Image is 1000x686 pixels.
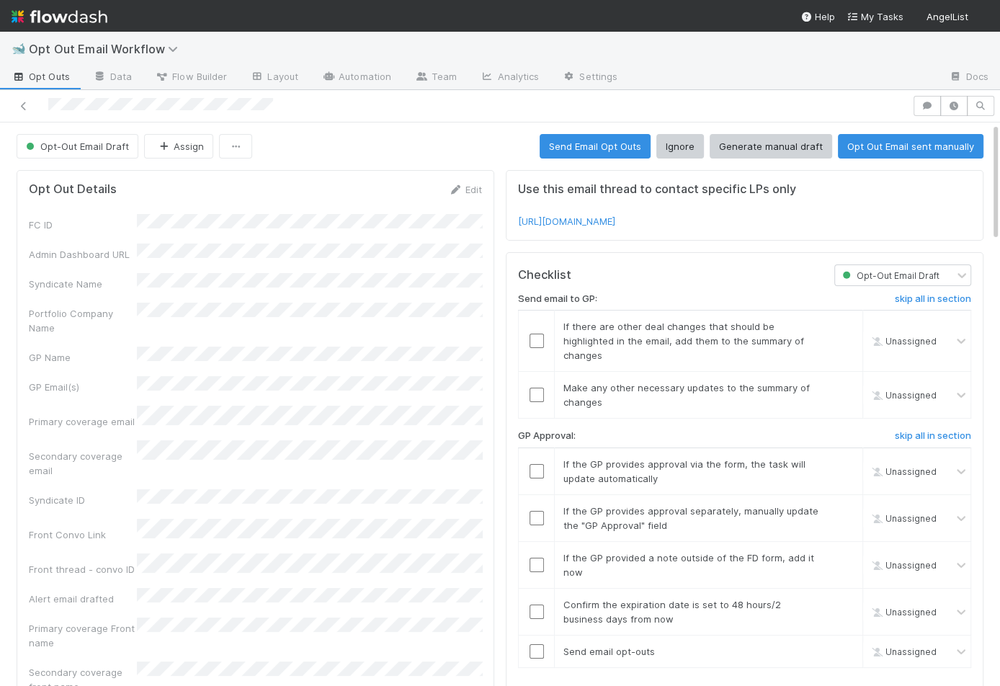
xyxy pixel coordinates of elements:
[868,336,937,347] span: Unassigned
[937,66,1000,89] a: Docs
[12,43,26,55] span: 🐋
[29,621,137,650] div: Primary coverage Front name
[29,306,137,335] div: Portfolio Company Name
[895,430,971,447] a: skip all in section
[550,66,629,89] a: Settings
[895,293,971,305] h6: skip all in section
[563,552,814,578] span: If the GP provided a note outside of the FD form, add it now
[838,134,983,159] button: Opt Out Email sent manually
[29,562,137,576] div: Front thread - convo ID
[563,599,781,625] span: Confirm the expiration date is set to 48 hours/2 business days from now
[518,430,576,442] h6: GP Approval:
[563,646,655,657] span: Send email opt-outs
[12,4,107,29] img: logo-inverted-e16ddd16eac7371096b0.svg
[868,465,937,476] span: Unassigned
[29,182,117,197] h5: Opt Out Details
[563,458,805,484] span: If the GP provides approval via the form, the task will update automatically
[29,380,137,394] div: GP Email(s)
[847,11,903,22] span: My Tasks
[81,66,143,89] a: Data
[518,293,597,305] h6: Send email to GP:
[974,10,988,24] img: avatar_7e1c67d1-c55a-4d71-9394-c171c6adeb61.png
[448,184,482,195] a: Edit
[868,559,937,570] span: Unassigned
[29,42,185,56] span: Opt Out Email Workflow
[17,134,138,159] button: Opt-Out Email Draft
[238,66,310,89] a: Layout
[12,69,70,84] span: Opt Outs
[143,66,238,89] a: Flow Builder
[29,592,137,606] div: Alert email drafted
[895,293,971,311] a: skip all in section
[310,66,403,89] a: Automation
[839,269,939,280] span: Opt-Out Email Draft
[29,527,137,542] div: Front Convo Link
[29,247,137,262] div: Admin Dashboard URL
[540,134,651,159] button: Send Email Opt Outs
[29,218,137,232] div: FC ID
[563,321,804,361] span: If there are other deal changes that should be highlighted in the email, add them to the summary ...
[518,182,971,197] h5: Use this email thread to contact specific LPs only
[868,512,937,523] span: Unassigned
[23,141,129,152] span: Opt-Out Email Draft
[468,66,550,89] a: Analytics
[563,382,810,408] span: Make any other necessary updates to the summary of changes
[656,134,704,159] button: Ignore
[29,449,137,478] div: Secondary coverage email
[29,350,137,365] div: GP Name
[868,606,937,617] span: Unassigned
[710,134,832,159] button: Generate manual draft
[155,69,227,84] span: Flow Builder
[29,277,137,291] div: Syndicate Name
[29,414,137,429] div: Primary coverage email
[800,9,835,24] div: Help
[518,268,571,282] h5: Checklist
[518,215,615,227] a: [URL][DOMAIN_NAME]
[29,493,137,507] div: Syndicate ID
[868,646,937,656] span: Unassigned
[927,11,968,22] span: AngelList
[563,505,818,531] span: If the GP provides approval separately, manually update the "GP Approval" field
[403,66,468,89] a: Team
[895,430,971,442] h6: skip all in section
[868,390,937,401] span: Unassigned
[144,134,213,159] button: Assign
[847,9,903,24] a: My Tasks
